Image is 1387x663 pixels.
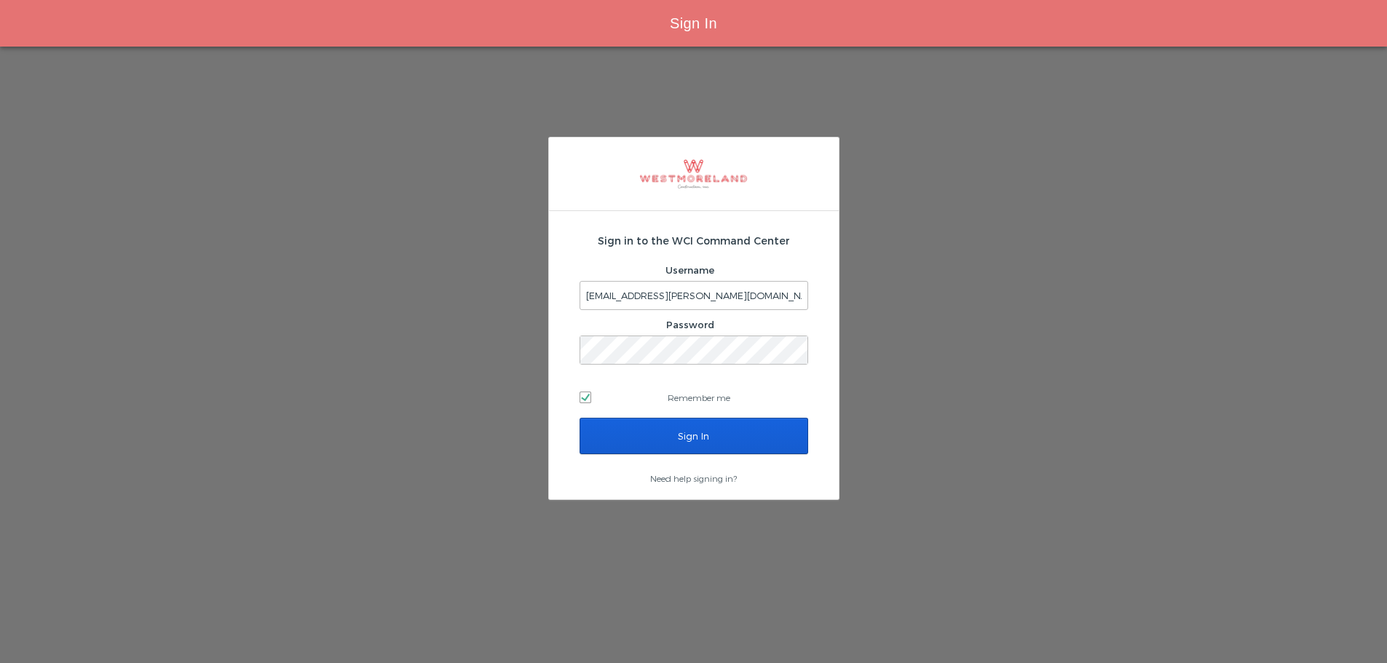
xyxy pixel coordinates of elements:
label: Username [665,264,714,276]
h2: Sign in to the WCI Command Center [580,233,808,248]
input: Sign In [580,418,808,454]
label: Remember me [580,386,808,408]
span: Sign In [670,15,717,31]
a: Need help signing in? [650,473,737,483]
label: Password [666,319,714,330]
